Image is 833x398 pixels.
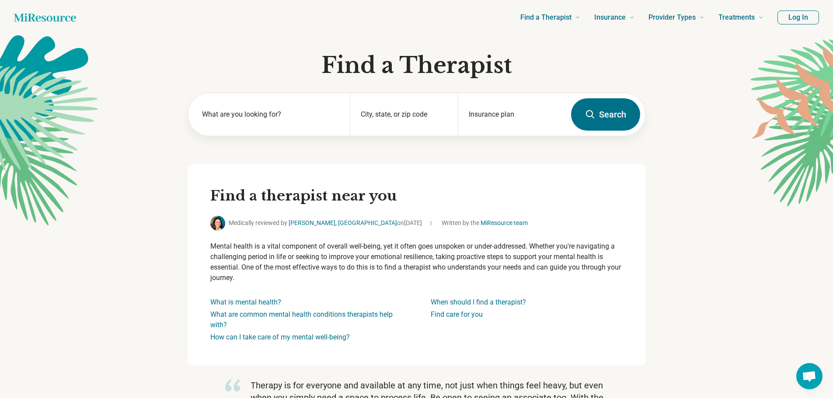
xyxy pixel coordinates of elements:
[777,10,819,24] button: Log In
[442,218,528,228] span: Written by the
[796,363,823,389] div: Open chat
[210,241,623,283] p: Mental health is a vital component of overall well-being, yet it often goes unspoken or under-add...
[210,333,350,341] a: How can I take care of my mental well-being?
[431,310,483,318] a: Find care for you
[14,9,76,26] a: Home page
[210,298,281,306] a: What is mental health?
[571,98,640,131] button: Search
[718,11,755,24] span: Treatments
[202,109,339,120] label: What are you looking for?
[594,11,626,24] span: Insurance
[210,310,393,329] a: What are common mental health conditions therapists help with?
[289,219,397,226] a: [PERSON_NAME], [GEOGRAPHIC_DATA]
[431,298,526,306] a: When should I find a therapist?
[210,187,623,205] h2: Find a therapist near you
[648,11,696,24] span: Provider Types
[229,218,422,228] span: Medically reviewed by
[188,52,646,79] h1: Find a Therapist
[481,219,528,226] a: MiResource team
[520,11,572,24] span: Find a Therapist
[397,219,422,226] span: on [DATE]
